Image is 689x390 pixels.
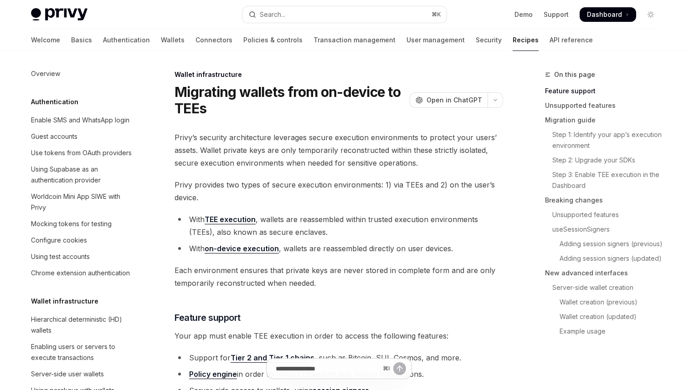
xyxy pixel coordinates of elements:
[175,84,406,116] h1: Migrating wallets from on-device to TEEs
[24,339,140,366] a: Enabling users or servers to execute transactions
[314,29,396,51] a: Transaction management
[195,29,232,51] a: Connectors
[31,314,135,336] div: Hierarchical deterministic (HD) wallets
[545,167,665,193] a: Step 3: Enable TEE execution in the Dashboard
[545,251,665,266] a: Adding session signers (updated)
[554,69,595,80] span: On this page
[393,362,406,375] button: Send message
[24,112,140,128] a: Enable SMS and WhatsApp login
[31,68,60,79] div: Overview
[545,222,665,237] a: useSessionSigners
[544,10,569,19] a: Support
[31,235,87,246] div: Configure cookies
[205,244,279,253] a: on-device execution
[175,329,503,342] span: Your app must enable TEE execution in order to access the following features:
[545,324,665,339] a: Example usage
[161,29,185,51] a: Wallets
[31,218,112,229] div: Mocking tokens for testing
[31,131,77,142] div: Guest accounts
[71,29,92,51] a: Basics
[580,7,636,22] a: Dashboard
[545,280,665,295] a: Server-side wallet creation
[31,369,104,380] div: Server-side user wallets
[243,29,303,51] a: Policies & controls
[545,266,665,280] a: New advanced interfaces
[242,6,447,23] button: Open search
[175,131,503,169] span: Privy’s security architecture leverages secure execution environments to protect your users’ asse...
[260,9,285,20] div: Search...
[514,10,533,19] a: Demo
[31,341,135,363] div: Enabling users or servers to execute transactions
[175,213,503,238] li: With , wallets are reassembled within trusted execution environments (TEEs), also known as secure...
[31,164,135,186] div: Using Supabase as an authentication provider
[545,113,665,127] a: Migration guide
[24,161,140,188] a: Using Supabase as an authentication provider
[31,296,98,307] h5: Wallet infrastructure
[545,153,665,167] a: Step 2: Upgrade your SDKs
[175,70,503,79] div: Wallet infrastructure
[31,191,135,213] div: Worldcoin Mini App SIWE with Privy
[550,29,593,51] a: API reference
[545,84,665,98] a: Feature support
[24,265,140,281] a: Chrome extension authentication
[175,264,503,289] span: Each environment ensures that private keys are never stored in complete form and are only tempora...
[587,10,622,19] span: Dashboard
[545,237,665,251] a: Adding session signers (previous)
[410,92,488,108] button: Open in ChatGPT
[31,147,132,158] div: Use tokens from OAuth providers
[545,309,665,324] a: Wallet creation (updated)
[427,96,482,105] span: Open in ChatGPT
[31,29,60,51] a: Welcome
[406,29,465,51] a: User management
[276,359,379,379] input: Ask a question...
[24,66,140,82] a: Overview
[545,98,665,113] a: Unsupported features
[513,29,539,51] a: Recipes
[175,351,503,364] li: Support for , such as Bitcoin, SUI, Cosmos, and more.
[24,188,140,216] a: Worldcoin Mini App SIWE with Privy
[545,295,665,309] a: Wallet creation (previous)
[643,7,658,22] button: Toggle dark mode
[545,208,665,222] a: Unsupported features
[24,128,140,145] a: Guest accounts
[545,127,665,153] a: Step 1: Identify your app’s execution environment
[175,242,503,255] li: With , wallets are reassembled directly on user devices.
[24,248,140,265] a: Using test accounts
[432,11,441,18] span: ⌘ K
[31,96,78,107] h5: Authentication
[103,29,150,51] a: Authentication
[31,268,130,279] div: Chrome extension authentication
[545,193,665,208] a: Breaking changes
[175,311,241,324] span: Feature support
[24,232,140,248] a: Configure cookies
[205,215,256,224] a: TEE execution
[24,216,140,232] a: Mocking tokens for testing
[476,29,502,51] a: Security
[24,311,140,339] a: Hierarchical deterministic (HD) wallets
[31,251,90,262] div: Using test accounts
[31,115,129,126] div: Enable SMS and WhatsApp login
[31,8,87,21] img: light logo
[24,145,140,161] a: Use tokens from OAuth providers
[175,178,503,204] span: Privy provides two types of secure execution environments: 1) via TEEs and 2) on the user’s device.
[231,353,314,363] a: Tier 2 and Tier 1 chains
[24,366,140,382] a: Server-side user wallets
